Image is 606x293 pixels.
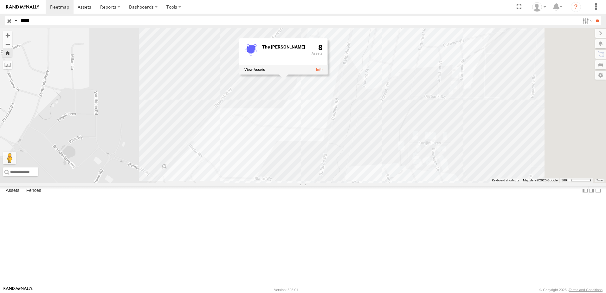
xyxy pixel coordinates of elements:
[312,43,323,64] div: 8
[539,288,603,292] div: © Copyright 2025 -
[3,31,12,40] button: Zoom in
[571,2,581,12] i: ?
[3,49,12,57] button: Zoom Home
[492,178,519,183] button: Keyboard shortcuts
[595,71,606,80] label: Map Settings
[23,186,44,195] label: Fences
[582,186,588,195] label: Dock Summary Table to the Left
[580,16,594,25] label: Search Filter Options
[3,287,33,293] a: Visit our Website
[316,68,323,72] a: View fence details
[3,60,12,69] label: Measure
[274,288,298,292] div: Version: 308.01
[244,68,265,72] label: View assets associated with this fence
[3,40,12,49] button: Zoom out
[595,186,601,195] label: Hide Summary Table
[3,152,16,164] button: Drag Pegman onto the map to open Street View
[3,186,23,195] label: Assets
[596,179,603,182] a: Terms (opens in new tab)
[6,5,39,9] img: rand-logo.svg
[530,2,548,12] div: Tahni-lee Vizzari
[523,179,558,182] span: Map data ©2025 Google
[569,288,603,292] a: Terms and Conditions
[559,178,593,183] button: Map Scale: 500 m per 62 pixels
[262,45,306,49] div: Fence Name - The Spires
[588,186,595,195] label: Dock Summary Table to the Right
[561,179,571,182] span: 500 m
[13,16,18,25] label: Search Query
